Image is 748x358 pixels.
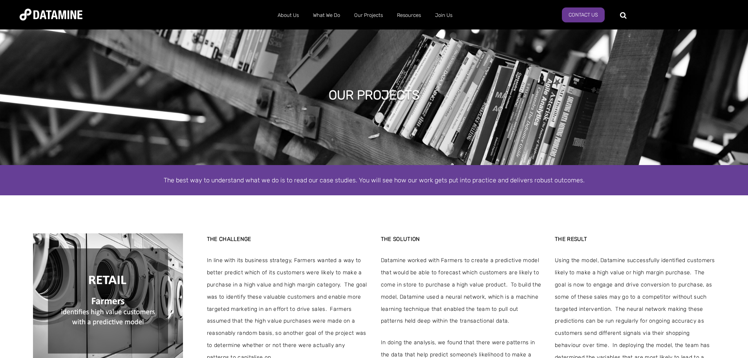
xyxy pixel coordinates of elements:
a: Join Us [428,5,459,26]
a: What We Do [306,5,347,26]
div: The best way to understand what we do is to read our case studies. You will see how our work gets... [150,175,598,185]
a: Resources [390,5,428,26]
strong: THE CHALLENGE [207,236,251,242]
img: Datamine [20,9,82,20]
span: Datamine worked with Farmers to create a predictive model that would be able to forecast which cu... [381,255,541,327]
h1: Our projects [329,86,420,104]
strong: THE SOLUTION [381,236,420,242]
a: About Us [271,5,306,26]
strong: THE RESULT [555,236,587,242]
a: Contact Us [562,7,605,22]
a: Our Projects [347,5,390,26]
